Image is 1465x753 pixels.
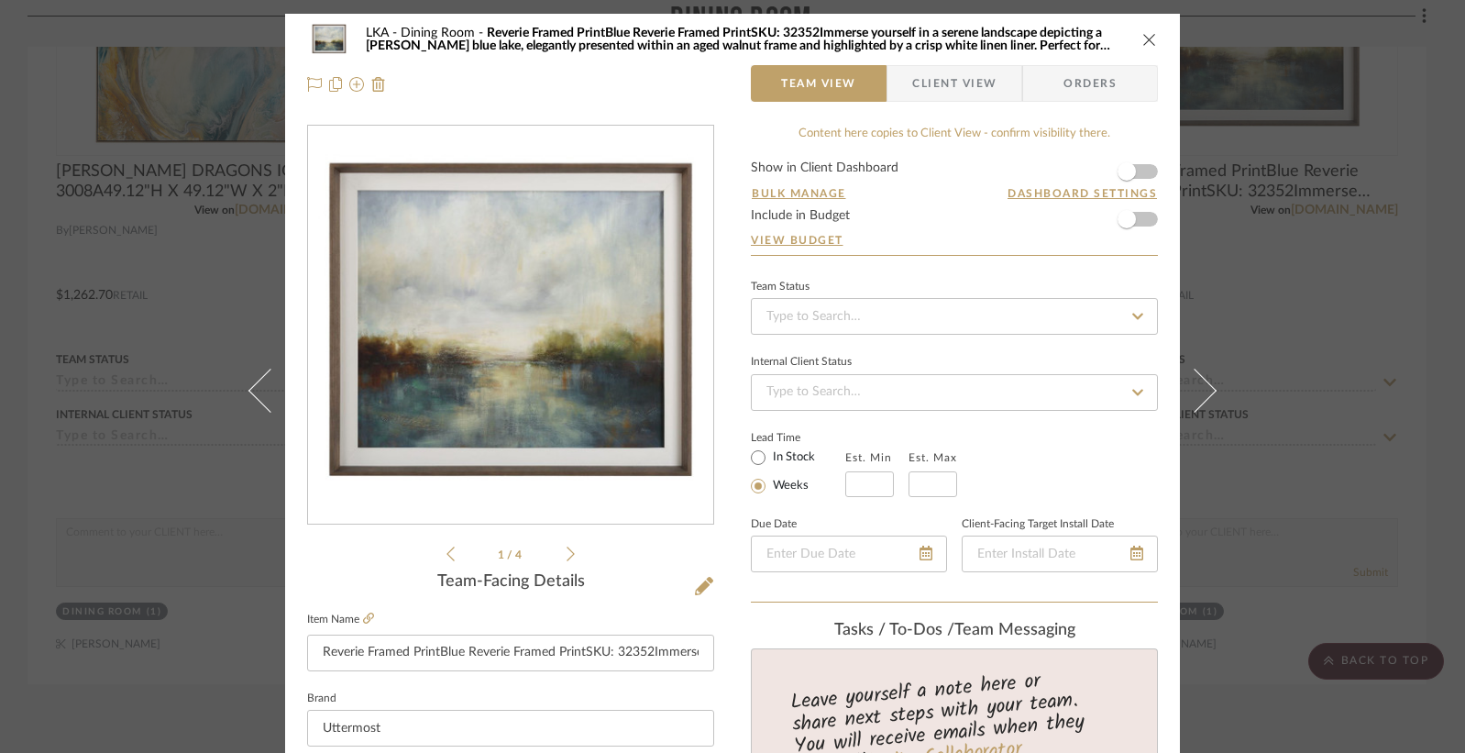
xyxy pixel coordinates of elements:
[307,635,714,671] input: Enter Item Name
[308,127,713,525] div: 0
[751,185,847,202] button: Bulk Manage
[751,536,947,572] input: Enter Due Date
[751,125,1158,143] div: Content here copies to Client View - confirm visibility there.
[1141,31,1158,48] button: close
[909,451,957,464] label: Est. Max
[845,451,892,464] label: Est. Min
[912,65,997,102] span: Client View
[307,612,374,627] label: Item Name
[769,449,815,466] label: In Stock
[751,446,845,497] mat-radio-group: Select item type
[751,282,810,292] div: Team Status
[498,549,507,560] span: 1
[834,622,954,638] span: Tasks / To-Dos /
[366,27,1110,65] span: Reverie Framed PrintBlue Reverie Framed PrintSKU: 32352Immerse yourself in a serene landscape dep...
[507,549,515,560] span: /
[401,27,487,39] span: Dining Room
[307,694,336,703] label: Brand
[781,65,856,102] span: Team View
[751,621,1158,641] div: team Messaging
[751,358,852,367] div: Internal Client Status
[307,21,351,58] img: 1995ee77-88d6-404b-a93b-ab31b3ed3f88_48x40.jpg
[515,549,524,560] span: 4
[307,572,714,592] div: Team-Facing Details
[1007,185,1158,202] button: Dashboard Settings
[751,429,845,446] label: Lead Time
[962,536,1158,572] input: Enter Install Date
[312,127,710,525] img: 1995ee77-88d6-404b-a93b-ab31b3ed3f88_436x436.jpg
[751,233,1158,248] a: View Budget
[307,710,714,747] input: Enter Brand
[751,520,797,529] label: Due Date
[371,77,386,92] img: Remove from project
[751,374,1158,411] input: Type to Search…
[962,520,1114,529] label: Client-Facing Target Install Date
[751,298,1158,335] input: Type to Search…
[1043,65,1137,102] span: Orders
[366,27,401,39] span: LKA
[769,478,809,494] label: Weeks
